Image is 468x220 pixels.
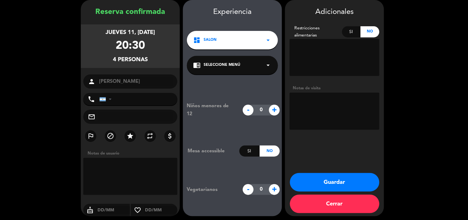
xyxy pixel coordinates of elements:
div: 20:30 [116,37,145,55]
div: Si [239,146,259,157]
input: DD/MM [97,206,130,214]
i: arrow_drop_down [264,61,272,69]
i: mail_outline [88,113,95,121]
button: Cerrar [290,195,379,213]
i: block [107,132,114,140]
i: arrow_drop_down [264,36,272,44]
div: Experiencia [183,6,282,18]
i: dashboard [193,36,201,44]
div: Notas de visita [290,85,379,91]
span: SALON [204,37,217,43]
div: No [361,26,379,37]
div: jueves 11, [DATE] [106,28,155,37]
div: Notas de usuario [85,150,180,157]
i: attach_money [166,132,174,140]
div: Adicionales [290,6,379,18]
i: phone [88,95,95,103]
span: + [269,184,280,195]
span: - [243,184,254,195]
span: + [269,105,280,116]
div: 4 personas [113,55,148,64]
div: Vegetarianos [182,186,240,194]
div: Si [342,26,361,37]
i: outlined_flag [87,132,94,140]
div: Restricciones alimentarias [290,25,342,39]
i: repeat [147,132,154,140]
div: Reserva confirmada [81,6,180,18]
div: Mesa accessible [183,147,239,155]
i: star [126,132,134,140]
button: Guardar [290,173,379,192]
div: Niños menores de 12 [182,102,240,118]
input: DD/MM [144,206,177,214]
div: Argentina: +54 [100,93,114,105]
i: person [88,78,95,85]
span: Seleccione Menú [204,62,240,68]
i: chrome_reader_mode [193,61,201,69]
i: favorite_border [131,206,144,214]
span: - [243,105,254,116]
div: No [260,146,280,157]
i: cake [83,206,97,214]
